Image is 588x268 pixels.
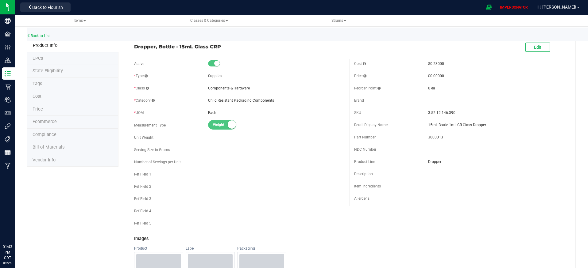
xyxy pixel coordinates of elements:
[186,246,235,251] div: Label
[5,149,11,156] inline-svg: Reports
[134,184,151,189] span: Ref Field 2
[134,62,144,66] span: Active
[5,163,11,169] inline-svg: Manufacturing
[190,18,228,23] span: Classes & Categories
[33,68,63,74] span: Tag
[134,98,155,103] span: Category
[134,111,144,115] span: UOM
[5,18,11,24] inline-svg: Company
[33,43,57,48] span: Product Info
[208,111,216,115] span: Each
[3,244,12,261] p: 01:43 PM CDT
[354,98,364,103] span: Brand
[5,110,11,116] inline-svg: User Roles
[5,97,11,103] inline-svg: Users
[5,84,11,90] inline-svg: Retail
[134,172,151,176] span: Ref Field 1
[428,159,565,164] span: Dropper
[354,196,369,201] span: Allergens
[3,261,12,265] p: 09/24
[428,62,444,66] span: $0.23000
[354,123,388,127] span: Retail Display Name
[33,132,56,137] span: Compliance
[354,184,381,188] span: Item Ingredients
[497,5,530,10] p: IMPERSONATOR
[134,197,151,201] span: Ref Field 3
[33,157,56,163] span: Vendor Info
[354,172,373,176] span: Description
[536,5,576,9] span: Hi, [PERSON_NAME]!
[5,44,11,50] inline-svg: Configuration
[33,81,42,86] span: Tag
[525,43,550,52] button: Edit
[208,74,222,78] span: Supplies
[354,74,366,78] span: Price
[20,2,71,12] button: Back to Flourish
[428,86,435,90] span: 0 ea
[428,110,565,115] span: 3.52.12.146.390
[5,136,11,142] inline-svg: Tags
[134,74,148,78] span: Type
[428,134,565,140] span: 3000013
[134,236,565,241] h3: Images
[482,1,496,13] span: Open Ecommerce Menu
[134,148,170,152] span: Serving Size in Grams
[354,147,376,152] span: NDC Number
[354,111,361,115] span: SKU
[534,45,541,50] span: Edit
[6,219,25,237] iframe: Resource center
[32,5,63,10] span: Back to Flourish
[354,86,381,90] span: Reorder Point
[134,43,345,50] span: Dropper, Bottle - 15mL Glass CRP
[208,98,274,103] span: Child Resistant Packaging Components
[5,57,11,63] inline-svg: Distribution
[208,86,250,90] span: Components & Hardware
[354,135,376,139] span: Part Number
[134,209,151,213] span: Ref Field 4
[5,70,11,77] inline-svg: Inventory
[33,145,64,150] span: Bill of Materials
[428,74,444,78] span: $0.00000
[428,122,565,128] span: 15mL Bottle 1mL CR Glass Dropper
[74,18,86,23] span: Items
[331,18,346,23] span: Strains
[213,120,241,129] span: Weight
[134,86,149,90] span: Class
[134,123,166,127] span: Measurement Type
[237,246,286,251] div: Packaging
[134,221,151,225] span: Ref Field 5
[33,56,43,61] span: Tag
[5,31,11,37] inline-svg: Facilities
[134,160,181,164] span: Number of Servings per Unit
[5,123,11,129] inline-svg: Integrations
[134,246,183,251] div: Product
[33,119,57,124] span: Ecommerce
[354,160,375,164] span: Product Line
[33,107,43,112] span: Price
[27,34,50,38] a: Back to List
[134,135,153,140] span: Unit Weight
[354,62,366,66] span: Cost
[33,94,41,99] span: Cost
